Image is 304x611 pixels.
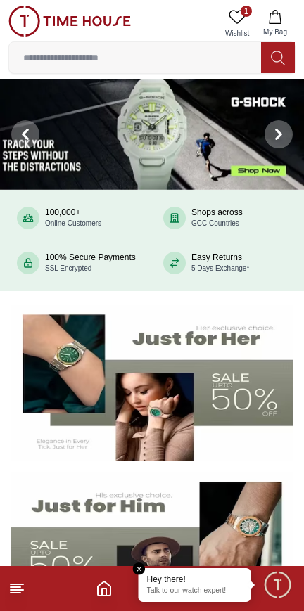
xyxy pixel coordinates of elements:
[45,207,101,229] div: 100,000+
[8,6,131,37] img: ...
[220,28,255,39] span: Wishlist
[191,219,239,227] span: GCC Countries
[96,580,113,597] a: Home
[45,252,136,274] div: 100% Secure Payments
[220,6,255,41] a: 1Wishlist
[45,264,91,272] span: SSL Encrypted
[147,574,243,585] div: Hey there!
[45,219,101,227] span: Online Customers
[11,305,293,461] img: Women's Watches Banner
[258,27,293,37] span: My Bag
[262,570,293,600] div: Chat Widget
[191,207,243,229] div: Shops across
[191,264,249,272] span: 5 Days Exchange*
[133,562,146,575] em: Close tooltip
[241,6,252,17] span: 1
[191,252,249,274] div: Easy Returns
[255,6,296,41] button: My Bag
[147,586,243,596] p: Talk to our watch expert!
